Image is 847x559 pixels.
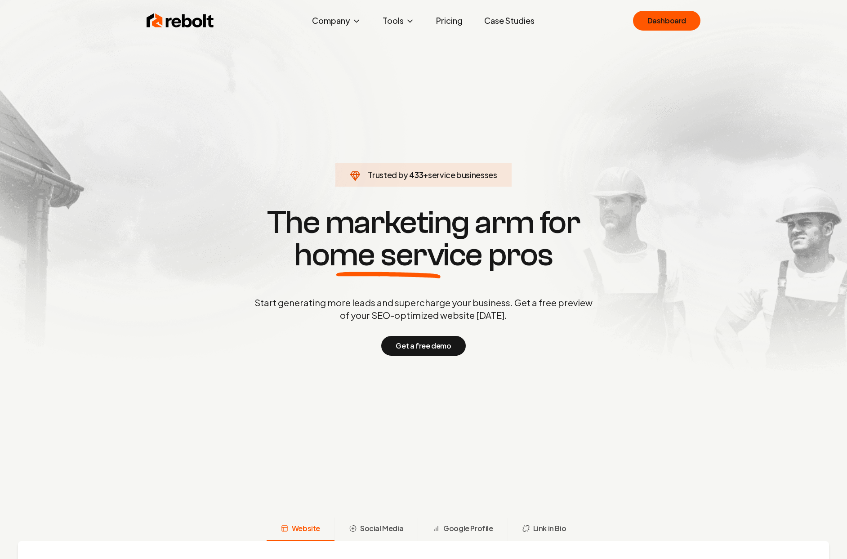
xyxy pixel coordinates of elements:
span: Website [292,523,320,534]
a: Dashboard [633,11,700,31]
button: Tools [375,12,422,30]
img: Rebolt Logo [147,12,214,30]
p: Start generating more leads and supercharge your business. Get a free preview of your SEO-optimiz... [253,296,594,322]
button: Company [305,12,368,30]
span: Link in Bio [533,523,566,534]
span: Social Media [360,523,403,534]
span: Google Profile [443,523,493,534]
button: Link in Bio [508,518,581,541]
a: Case Studies [477,12,542,30]
span: Trusted by [368,170,408,180]
span: + [423,170,428,180]
span: 433 [409,169,423,181]
button: Social Media [334,518,418,541]
h1: The marketing arm for pros [208,206,639,271]
button: Get a free demo [381,336,465,356]
button: Website [267,518,334,541]
span: service businesses [428,170,497,180]
span: home service [294,239,482,271]
a: Pricing [429,12,470,30]
button: Google Profile [418,518,507,541]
